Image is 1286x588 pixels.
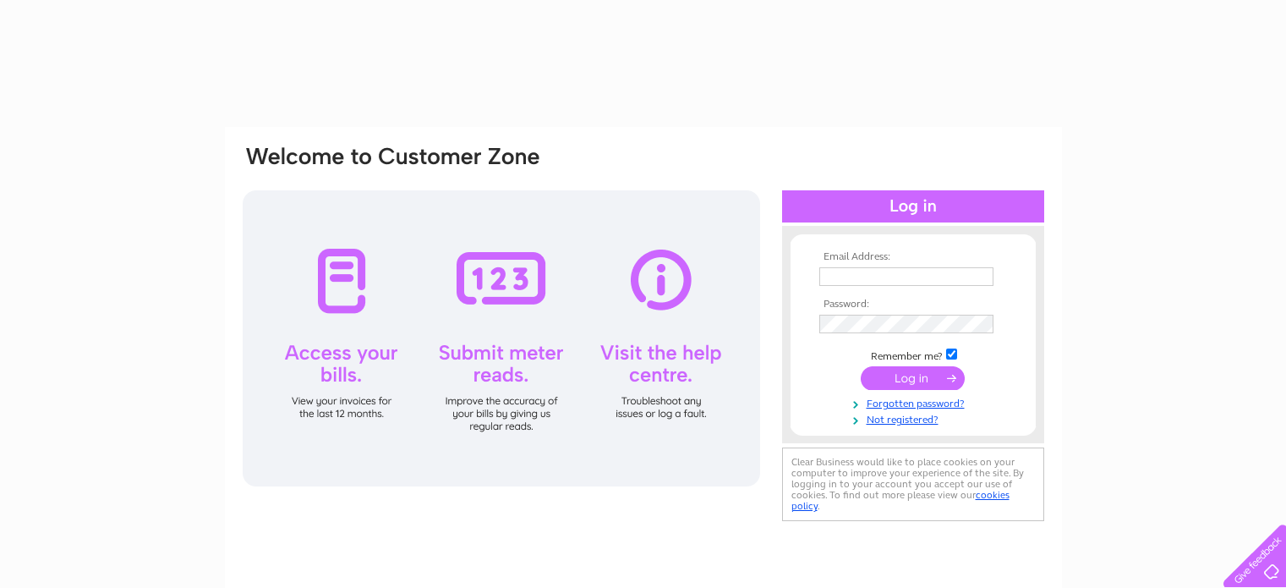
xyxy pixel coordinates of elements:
div: Clear Business would like to place cookies on your computer to improve your experience of the sit... [782,448,1044,521]
th: Email Address: [815,251,1011,263]
input: Submit [861,366,965,390]
th: Password: [815,299,1011,310]
a: cookies policy [791,489,1010,512]
td: Remember me? [815,346,1011,363]
a: Forgotten password? [819,394,1011,410]
a: Not registered? [819,410,1011,426]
